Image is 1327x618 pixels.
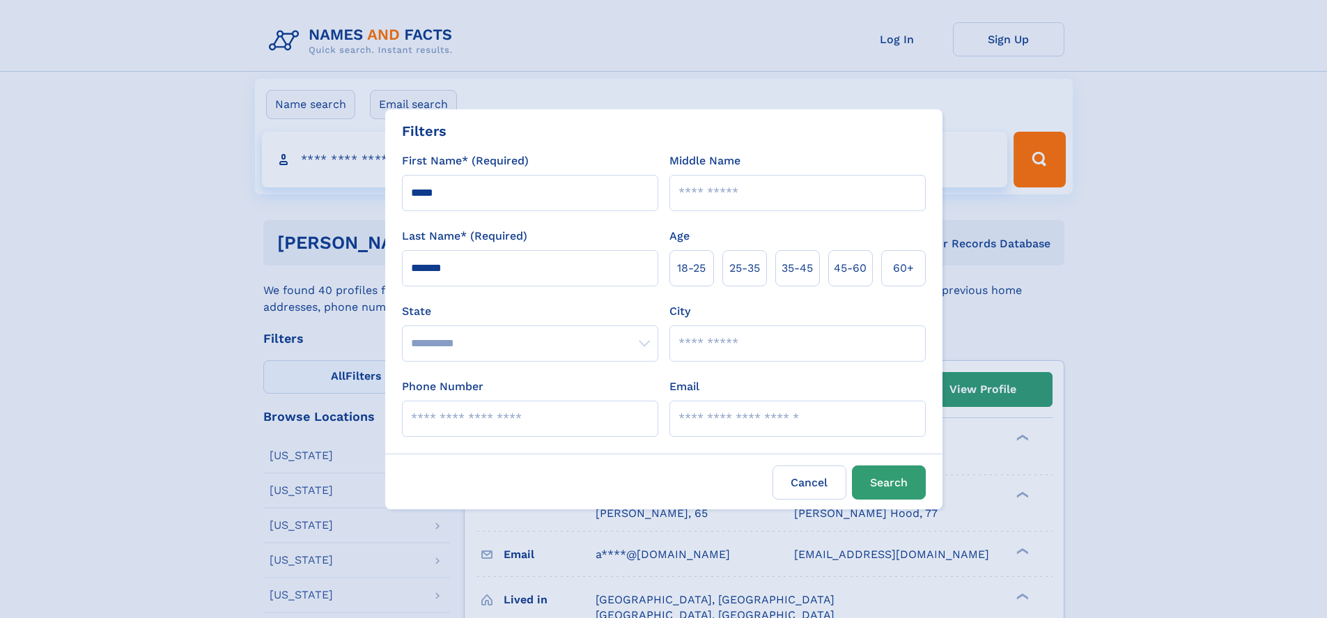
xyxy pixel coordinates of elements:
div: Filters [402,121,447,141]
label: State [402,303,658,320]
label: Cancel [773,465,846,500]
button: Search [852,465,926,500]
span: 45‑60 [834,260,867,277]
label: Email [669,378,699,395]
label: Middle Name [669,153,740,169]
span: 60+ [893,260,914,277]
span: 35‑45 [782,260,813,277]
label: Age [669,228,690,245]
label: Phone Number [402,378,483,395]
label: City [669,303,690,320]
label: Last Name* (Required) [402,228,527,245]
span: 18‑25 [677,260,706,277]
label: First Name* (Required) [402,153,529,169]
span: 25‑35 [729,260,760,277]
